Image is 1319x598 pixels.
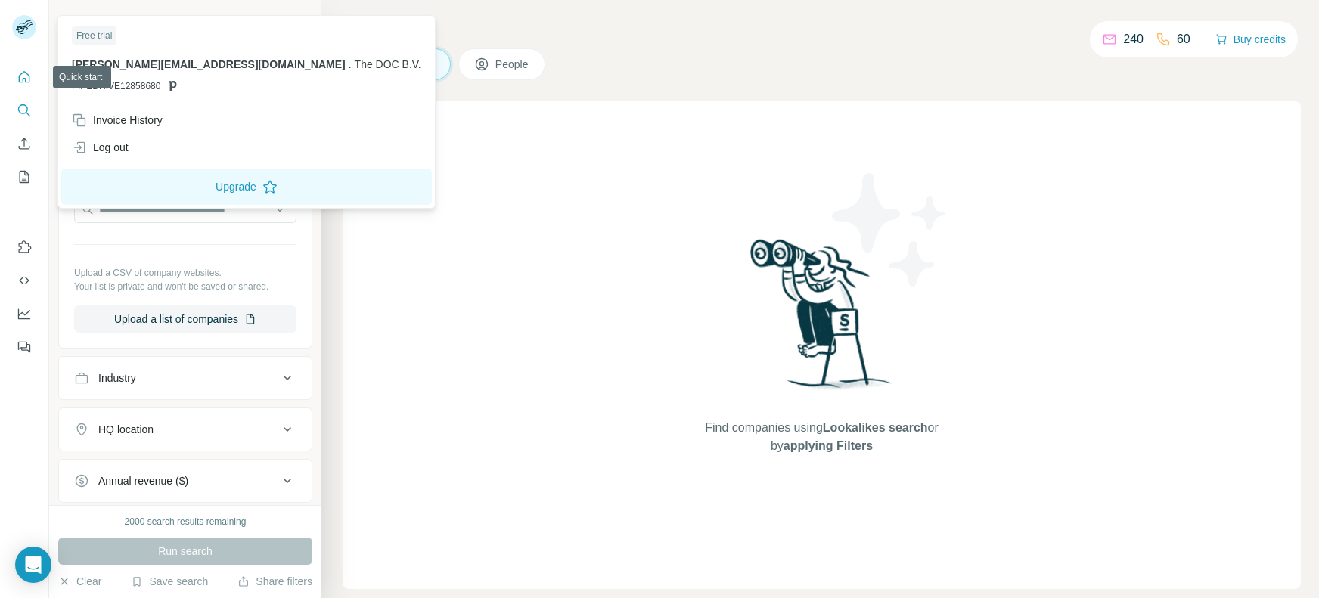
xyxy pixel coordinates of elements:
[74,305,296,333] button: Upload a list of companies
[74,280,296,293] p: Your list is private and won't be saved or shared.
[98,370,136,386] div: Industry
[59,411,312,448] button: HQ location
[12,267,36,294] button: Use Surfe API
[743,235,901,404] img: Surfe Illustration - Woman searching with binoculars
[12,300,36,327] button: Dashboard
[12,130,36,157] button: Enrich CSV
[98,473,188,488] div: Annual revenue ($)
[72,26,116,45] div: Free trial
[72,79,160,93] span: PIPEDRIVE12858680
[72,113,163,128] div: Invoice History
[59,463,312,499] button: Annual revenue ($)
[61,169,432,205] button: Upgrade
[495,57,530,72] span: People
[700,419,942,455] span: Find companies using or by
[59,360,312,396] button: Industry
[72,58,346,70] span: [PERSON_NAME][EMAIL_ADDRESS][DOMAIN_NAME]
[72,140,129,155] div: Log out
[131,574,208,589] button: Save search
[12,333,36,361] button: Feedback
[343,18,1301,39] h4: Search
[15,547,51,583] div: Open Intercom Messenger
[1177,30,1190,48] p: 60
[784,439,873,452] span: applying Filters
[12,64,36,91] button: Quick start
[125,515,247,528] div: 2000 search results remaining
[12,97,36,124] button: Search
[1215,29,1286,50] button: Buy credits
[12,163,36,191] button: My lists
[12,234,36,261] button: Use Surfe on LinkedIn
[98,422,154,437] div: HQ location
[349,58,352,70] span: .
[1123,30,1144,48] p: 240
[355,58,421,70] span: The DOC B.V.
[263,9,321,32] button: Hide
[74,266,296,280] p: Upload a CSV of company websites.
[58,574,101,589] button: Clear
[823,421,928,434] span: Lookalikes search
[58,14,106,27] div: New search
[822,162,958,298] img: Surfe Illustration - Stars
[237,574,312,589] button: Share filters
